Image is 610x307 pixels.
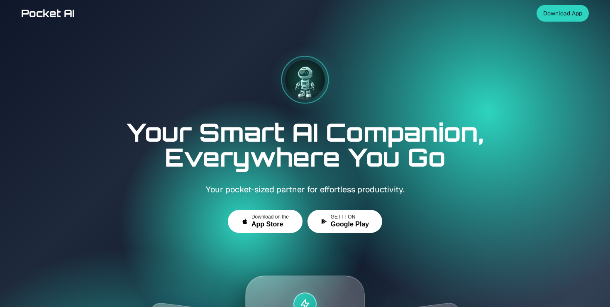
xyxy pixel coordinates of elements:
span: App Store [251,220,283,228]
span: GET IT ON [331,214,356,220]
span: Your pocket-sized partner for effortless productivity. [206,184,405,195]
span: Google Play [331,220,369,228]
img: Pocket AI white robot mascot [285,60,325,100]
span: Download on the [251,214,289,220]
h1: Your Smart AI Companion, Everywhere You Go [21,120,589,169]
span: Pocket AI [21,7,74,20]
button: Download on theApp Store [228,210,303,233]
button: GET IT ONGoogle Play [307,210,382,233]
button: Download App [537,5,589,22]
